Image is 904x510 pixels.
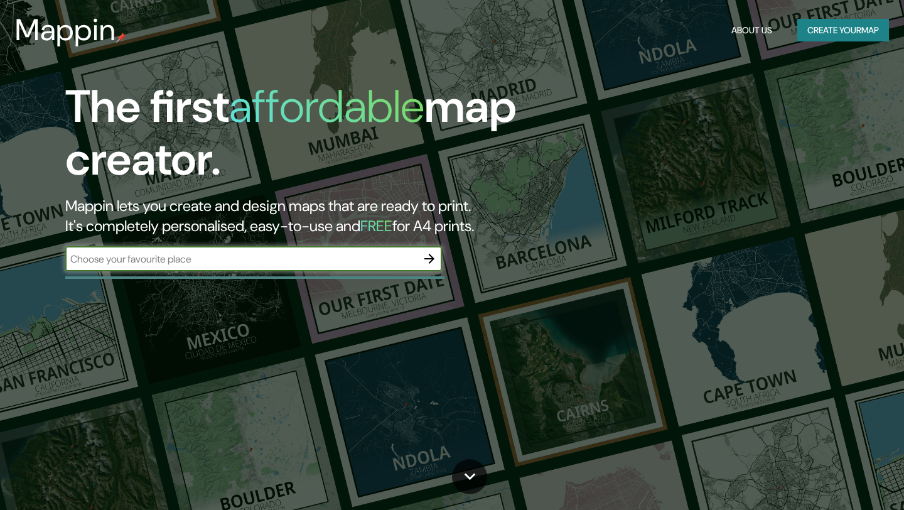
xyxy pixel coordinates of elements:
[726,19,777,42] button: About Us
[15,13,116,48] h3: Mappin
[229,77,424,136] h1: affordable
[65,80,517,196] h1: The first map creator.
[116,33,126,43] img: mappin-pin
[65,252,417,266] input: Choose your favourite place
[65,196,517,236] h2: Mappin lets you create and design maps that are ready to print. It's completely personalised, eas...
[360,216,392,236] h5: FREE
[797,19,889,42] button: Create yourmap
